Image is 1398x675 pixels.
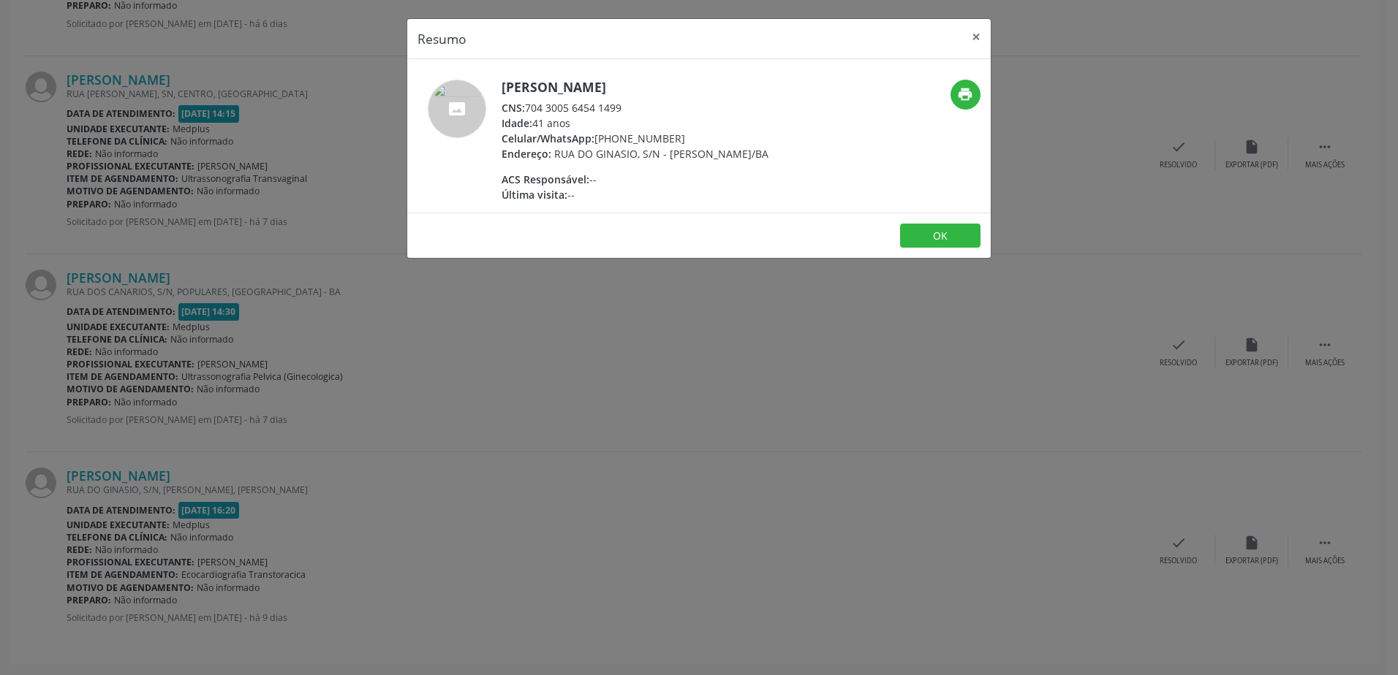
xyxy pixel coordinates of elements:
h5: Resumo [417,29,466,48]
span: Idade: [502,116,532,130]
img: accompaniment [428,80,486,138]
button: Close [961,19,991,55]
div: -- [502,187,768,202]
span: CNS: [502,101,525,115]
span: Celular/WhatsApp: [502,131,594,145]
div: -- [502,172,768,187]
h5: [PERSON_NAME] [502,80,768,95]
span: ACS Responsável: [502,172,589,186]
span: RUA DO GINASIO, S/N - [PERSON_NAME]/BA [554,147,768,161]
button: print [951,80,981,110]
button: OK [900,224,981,248]
div: [PHONE_NUMBER] [502,131,768,146]
span: Endereço: [502,147,551,161]
i: print [957,86,973,102]
div: 41 anos [502,115,768,131]
span: Última visita: [502,188,567,202]
div: 704 3005 6454 1499 [502,100,768,115]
